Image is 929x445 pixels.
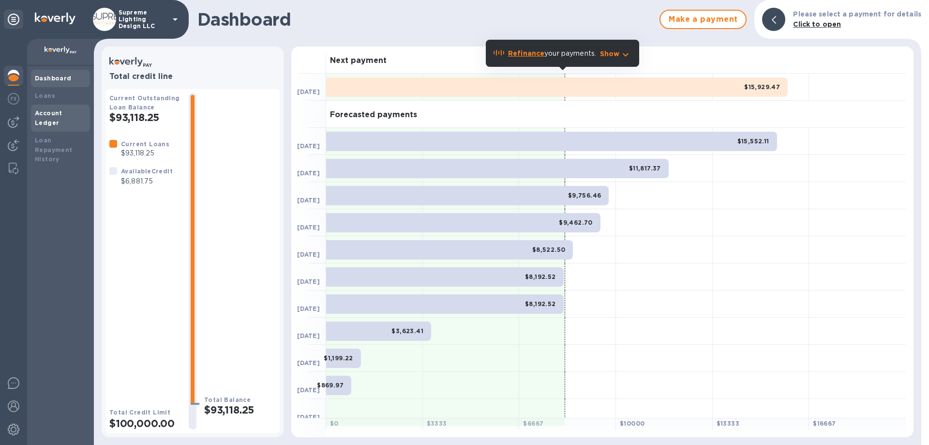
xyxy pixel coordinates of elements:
img: Foreign exchange [8,93,19,105]
h3: Forecasted payments [330,110,417,120]
b: $ 16667 [813,420,836,427]
p: $93,118.25 [121,148,169,158]
b: [DATE] [297,332,320,339]
p: your payments. [508,48,596,59]
b: $11,817.37 [629,165,661,172]
b: Loans [35,92,55,99]
b: Dashboard [35,75,72,82]
b: [DATE] [297,88,320,95]
b: Loan Repayment History [35,137,73,163]
b: $8,522.50 [532,246,566,253]
b: [DATE] [297,305,320,312]
b: [DATE] [297,359,320,367]
b: Available Credit [121,168,173,175]
h2: $93,118.25 [109,111,181,123]
b: $869.97 [317,382,344,389]
b: [DATE] [297,251,320,258]
b: $ 10000 [620,420,644,427]
b: $15,929.47 [744,83,780,91]
button: Show [600,49,631,59]
button: Make a payment [659,10,747,29]
b: [DATE] [297,169,320,177]
div: Unpin categories [4,10,23,29]
b: Total Balance [204,396,251,403]
b: $8,192.52 [525,300,556,307]
b: [DATE] [297,386,320,394]
b: [DATE] [297,197,320,204]
p: $6,881.75 [121,176,173,186]
b: $9,462.70 [559,219,593,226]
b: [DATE] [297,224,320,231]
b: $9,756.46 [568,192,601,199]
b: $1,199.22 [324,354,353,362]
b: $15,552.11 [737,138,769,145]
b: Total Credit Limit [109,409,170,416]
b: Current Outstanding Loan Balance [109,94,180,111]
b: Please select a payment for details [793,10,921,18]
h3: Total credit line [109,72,276,81]
span: Make a payment [668,14,738,25]
b: Current Loans [121,140,169,148]
h2: $100,000.00 [109,417,181,430]
b: [DATE] [297,142,320,150]
b: [DATE] [297,414,320,421]
b: Refinance [508,49,544,57]
h3: Next payment [330,56,387,65]
b: [DATE] [297,278,320,285]
p: Show [600,49,620,59]
img: Logo [35,13,75,24]
b: Account Ledger [35,109,62,126]
p: Supreme Lighting Design LLC [119,9,167,30]
b: $8,192.52 [525,273,556,280]
b: $ 13333 [717,420,739,427]
h2: $93,118.25 [204,404,276,416]
b: Click to open [793,20,841,28]
b: $3,623.41 [391,327,423,335]
h1: Dashboard [197,9,655,30]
